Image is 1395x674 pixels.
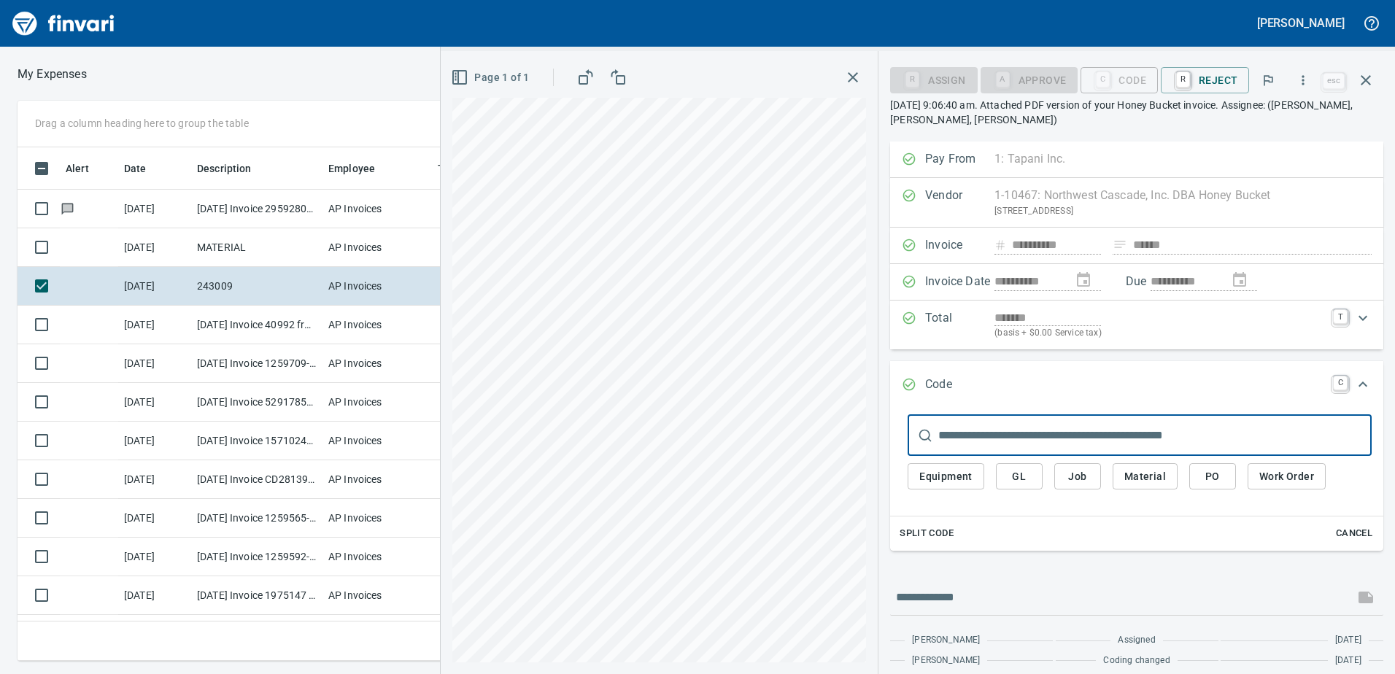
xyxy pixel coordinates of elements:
td: [DATE] Invoice 5291785509 from Vestis (1-10070) [191,383,322,422]
a: T [1333,309,1348,324]
td: [DATE] Invoice 40992 from Highway Heavy Hauling LLC (1-22471) [191,306,322,344]
span: Employee [328,160,394,177]
span: Description [197,160,271,177]
td: [DATE] [118,344,191,383]
span: Has messages [60,204,75,213]
nav: breadcrumb [18,66,87,83]
td: [DATE] [118,228,191,267]
a: C [1333,376,1348,390]
a: esc [1323,73,1345,89]
button: More [1287,64,1319,96]
span: Team [438,160,465,177]
span: [PERSON_NAME] [912,633,980,648]
td: AP Invoices [322,267,432,306]
span: Alert [66,160,108,177]
td: [DATE] Invoice CD2813923 from Culligan (1-38131) [191,460,322,499]
span: Date [124,160,166,177]
p: [DATE] 9:06:40 am. Attached PDF version of your Honey Bucket invoice. Assignee: ([PERSON_NAME], [... [890,98,1383,127]
span: [DATE] [1335,654,1361,668]
p: My Expenses [18,66,87,83]
span: Team [438,160,484,177]
td: AP Invoices [322,422,432,460]
div: Code [1081,73,1158,85]
span: Page 1 of 1 [454,69,529,87]
span: Description [197,160,252,177]
td: [DATE] [118,576,191,615]
button: Page 1 of 1 [448,64,535,91]
a: R [1176,71,1190,88]
p: Drag a column heading here to group the table [35,116,249,131]
span: Reject [1172,68,1237,93]
button: Split Code [896,522,957,545]
td: AP Invoices [322,344,432,383]
span: Work Order [1259,468,1314,486]
td: AP Invoices [322,306,432,344]
button: [PERSON_NAME] [1253,12,1348,34]
td: AP Invoices [322,228,432,267]
td: [DATE] Invoice 1975147 from [PERSON_NAME] Co (1-23227) [191,576,322,615]
td: AP Invoices [322,538,432,576]
span: Cancel [1334,525,1374,542]
td: [DATE] Invoice 157102466 from [PERSON_NAME][GEOGRAPHIC_DATA] (1-38594) [191,422,322,460]
span: Split Code [900,525,954,542]
button: Job [1054,463,1101,490]
div: Expand [890,409,1383,551]
span: Alert [66,160,89,177]
button: Equipment [908,463,984,490]
span: Job [1066,468,1089,486]
td: [PERSON_NAME] [322,615,432,654]
span: Employee [328,160,375,177]
td: [DATE] [118,422,191,460]
span: Equipment [919,468,973,486]
button: RReject [1161,67,1249,93]
td: [DATE] Invoice 1259592-0 from OPNW - Office Products Nationwide (1-29901) [191,538,322,576]
div: Expand [890,301,1383,349]
td: AP Invoices [322,383,432,422]
h5: [PERSON_NAME] [1257,15,1345,31]
span: PO [1201,468,1224,486]
td: MATERIAL [191,228,322,267]
td: [DOMAIN_NAME] [DOMAIN_NAME][URL] WA [191,615,322,654]
button: Flag [1252,64,1284,96]
td: [DATE] [118,460,191,499]
span: Assigned [1118,633,1155,648]
td: AP Invoices [322,499,432,538]
span: Coding changed [1103,654,1170,668]
td: [DATE] Invoice 1259709-0 from OPNW - Office Products Nationwide (1-29901) [191,344,322,383]
span: Material [1124,468,1166,486]
td: [DATE] [118,538,191,576]
td: [DATE] Invoice 29592802 from [PERSON_NAME] Hvac Services Inc (1-10453) [191,190,322,228]
p: (basis + $0.00 Service tax) [994,326,1324,341]
button: Cancel [1331,522,1377,545]
span: [PERSON_NAME] [912,654,980,668]
span: Date [124,160,147,177]
span: [DATE] [1335,633,1361,648]
button: Work Order [1248,463,1326,490]
button: GL [996,463,1043,490]
span: Close invoice [1319,63,1383,98]
td: 243009 [191,267,322,306]
p: Code [925,376,994,395]
td: AP Invoices [322,190,432,228]
td: [DATE] [118,306,191,344]
div: Coding Required [981,73,1078,85]
p: Total [925,309,994,341]
span: GL [1008,468,1031,486]
td: [DATE] Invoice 1259565-0 from OPNW - Office Products Nationwide (1-29901) [191,499,322,538]
td: AP Invoices [322,576,432,615]
button: PO [1189,463,1236,490]
button: Material [1113,463,1178,490]
td: [DATE] [118,615,191,654]
td: [DATE] [118,383,191,422]
td: [DATE] [118,190,191,228]
div: Assign [890,73,977,85]
div: Expand [890,361,1383,409]
td: [DATE] [118,499,191,538]
td: AP Invoices [322,460,432,499]
td: [DATE] [118,267,191,306]
img: Finvari [9,6,118,41]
